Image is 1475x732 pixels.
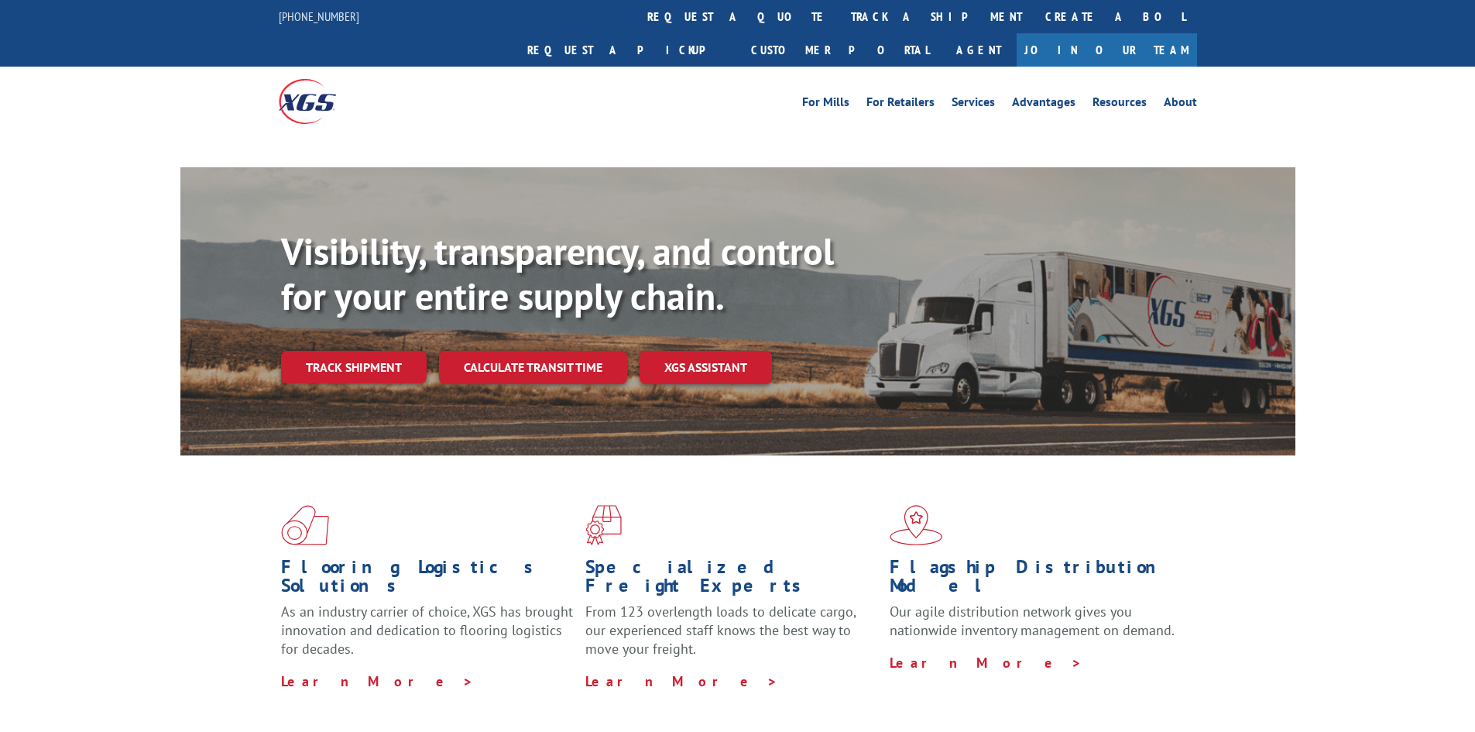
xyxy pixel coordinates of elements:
span: Our agile distribution network gives you nationwide inventory management on demand. [890,603,1175,639]
b: Visibility, transparency, and control for your entire supply chain. [281,227,834,320]
h1: Flagship Distribution Model [890,558,1182,603]
a: Join Our Team [1017,33,1197,67]
p: From 123 overlength loads to delicate cargo, our experienced staff knows the best way to move you... [585,603,878,672]
a: About [1164,96,1197,113]
span: As an industry carrier of choice, XGS has brought innovation and dedication to flooring logistics... [281,603,573,658]
a: For Mills [802,96,849,113]
a: Customer Portal [739,33,941,67]
a: Learn More > [585,672,778,690]
a: Agent [941,33,1017,67]
h1: Flooring Logistics Solutions [281,558,574,603]
h1: Specialized Freight Experts [585,558,878,603]
a: Request a pickup [516,33,739,67]
a: Learn More > [890,654,1082,672]
a: [PHONE_NUMBER] [279,9,359,24]
a: Learn More > [281,672,474,690]
a: Track shipment [281,351,427,383]
img: xgs-icon-flagship-distribution-model-red [890,505,943,545]
a: For Retailers [866,96,935,113]
a: Advantages [1012,96,1075,113]
img: xgs-icon-total-supply-chain-intelligence-red [281,505,329,545]
a: Resources [1093,96,1147,113]
a: XGS ASSISTANT [640,351,772,384]
img: xgs-icon-focused-on-flooring-red [585,505,622,545]
a: Services [952,96,995,113]
a: Calculate transit time [439,351,627,384]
